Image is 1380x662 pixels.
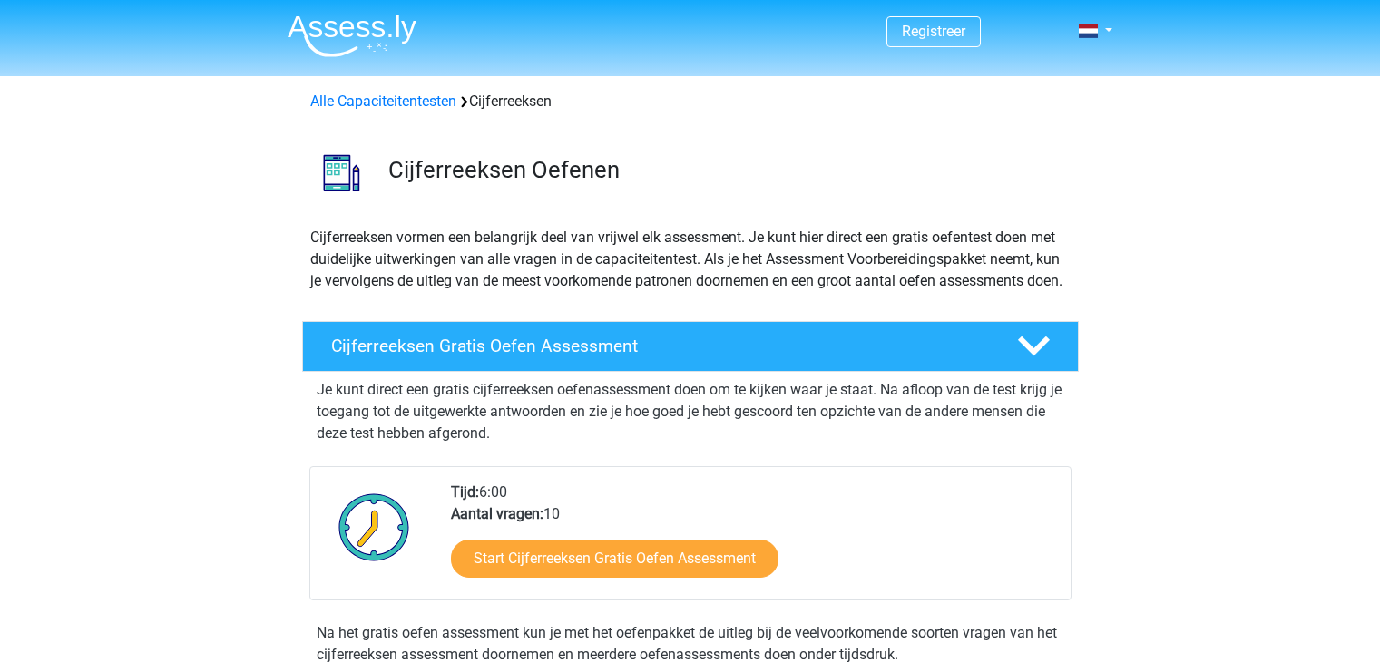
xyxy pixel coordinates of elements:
[451,483,479,501] b: Tijd:
[295,321,1086,372] a: Cijferreeksen Gratis Oefen Assessment
[451,540,778,578] a: Start Cijferreeksen Gratis Oefen Assessment
[388,156,1064,184] h3: Cijferreeksen Oefenen
[288,15,416,57] img: Assessly
[310,92,456,110] a: Alle Capaciteitentesten
[451,505,543,522] b: Aantal vragen:
[328,482,420,572] img: Klok
[902,23,965,40] a: Registreer
[310,227,1071,292] p: Cijferreeksen vormen een belangrijk deel van vrijwel elk assessment. Je kunt hier direct een grat...
[437,482,1070,599] div: 6:00 10
[303,134,380,211] img: cijferreeksen
[331,336,988,356] h4: Cijferreeksen Gratis Oefen Assessment
[317,379,1064,444] p: Je kunt direct een gratis cijferreeksen oefenassessment doen om te kijken waar je staat. Na afloo...
[303,91,1078,112] div: Cijferreeksen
